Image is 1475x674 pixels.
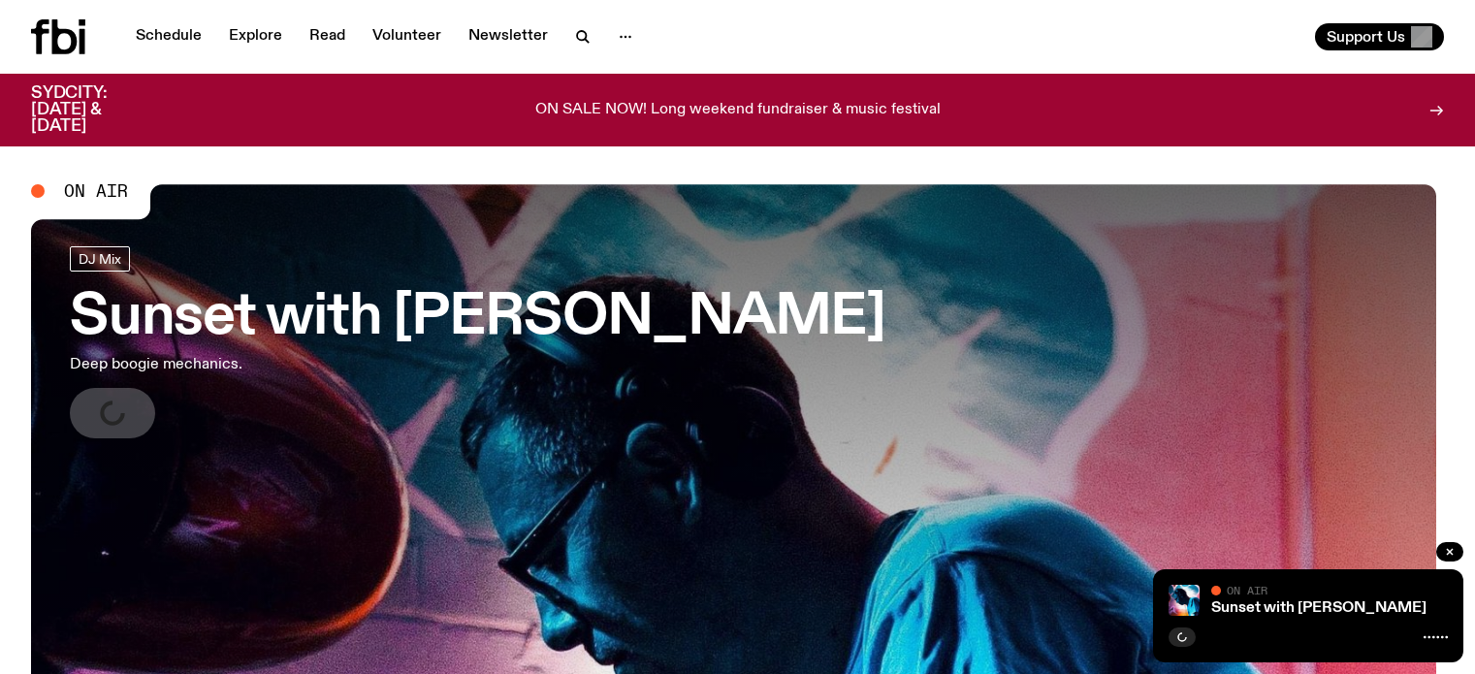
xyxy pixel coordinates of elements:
a: Newsletter [457,23,560,50]
a: Schedule [124,23,213,50]
p: Deep boogie mechanics. [70,353,566,376]
p: ON SALE NOW! Long weekend fundraiser & music festival [535,102,941,119]
a: Read [298,23,357,50]
h3: SYDCITY: [DATE] & [DATE] [31,85,155,135]
a: Sunset with [PERSON_NAME] [1211,600,1427,616]
a: Volunteer [361,23,453,50]
span: Support Us [1327,28,1405,46]
h3: Sunset with [PERSON_NAME] [70,291,885,345]
a: DJ Mix [70,246,130,272]
button: Support Us [1315,23,1444,50]
a: Sunset with [PERSON_NAME]Deep boogie mechanics. [70,246,885,438]
span: On Air [1227,584,1267,596]
a: Explore [217,23,294,50]
span: DJ Mix [79,251,121,266]
span: On Air [64,182,128,200]
img: Simon Caldwell stands side on, looking downwards. He has headphones on. Behind him is a brightly ... [1169,585,1200,616]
